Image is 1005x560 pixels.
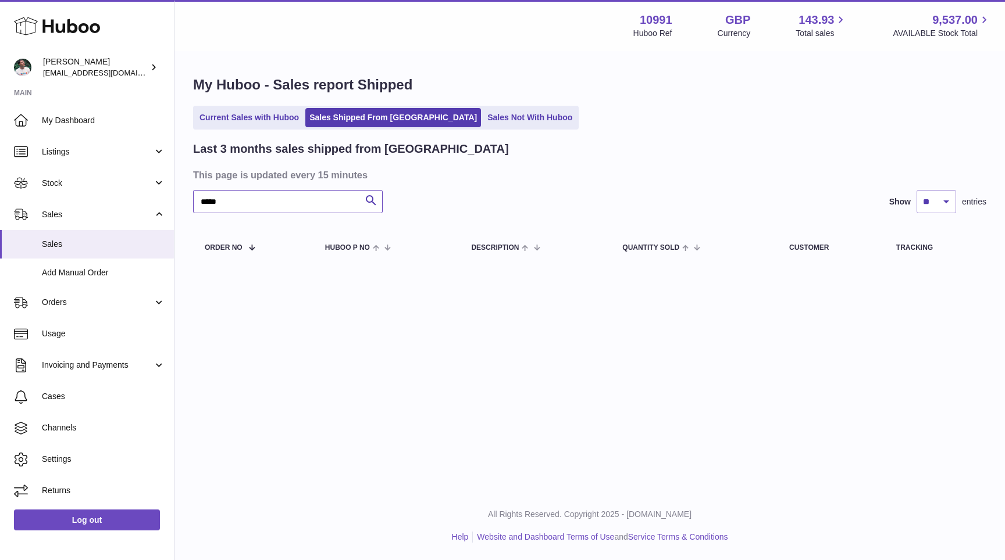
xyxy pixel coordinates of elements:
p: All Rights Reserved. Copyright 2025 - [DOMAIN_NAME] [184,509,996,520]
span: Listings [42,146,153,157]
div: Huboo Ref [633,28,672,39]
span: Huboo P no [325,244,370,252]
a: Website and Dashboard Terms of Use [477,532,614,541]
span: Invoicing and Payments [42,360,153,371]
a: Help [452,532,469,541]
div: Customer [789,244,873,252]
span: Orders [42,297,153,308]
span: Sales [42,239,165,250]
span: Total sales [796,28,847,39]
span: 143.93 [799,12,834,28]
span: Sales [42,209,153,220]
span: [EMAIL_ADDRESS][DOMAIN_NAME] [43,68,171,77]
span: entries [962,196,986,207]
li: and [473,532,728,543]
span: Settings [42,454,165,465]
h2: Last 3 months sales shipped from [GEOGRAPHIC_DATA] [193,141,509,157]
label: Show [889,196,911,207]
h1: My Huboo - Sales report Shipped [193,76,986,94]
span: 9,537.00 [932,12,978,28]
h3: This page is updated every 15 minutes [193,168,983,181]
span: Add Manual Order [42,267,165,278]
span: Returns [42,485,165,496]
span: My Dashboard [42,115,165,126]
a: Sales Not With Huboo [483,108,576,127]
span: Quantity Sold [622,244,679,252]
a: Log out [14,509,160,530]
a: Service Terms & Conditions [628,532,728,541]
span: Usage [42,328,165,339]
a: Sales Shipped From [GEOGRAPHIC_DATA] [305,108,481,127]
div: [PERSON_NAME] [43,56,148,78]
strong: GBP [725,12,750,28]
div: Tracking [896,244,975,252]
span: Stock [42,178,153,189]
span: AVAILABLE Stock Total [893,28,991,39]
div: Currency [718,28,751,39]
span: Cases [42,391,165,402]
img: timshieff@gmail.com [14,59,31,76]
span: Channels [42,422,165,433]
a: 143.93 Total sales [796,12,847,39]
span: Order No [205,244,243,252]
span: Description [471,244,519,252]
a: Current Sales with Huboo [195,108,303,127]
a: 9,537.00 AVAILABLE Stock Total [893,12,991,39]
strong: 10991 [640,12,672,28]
